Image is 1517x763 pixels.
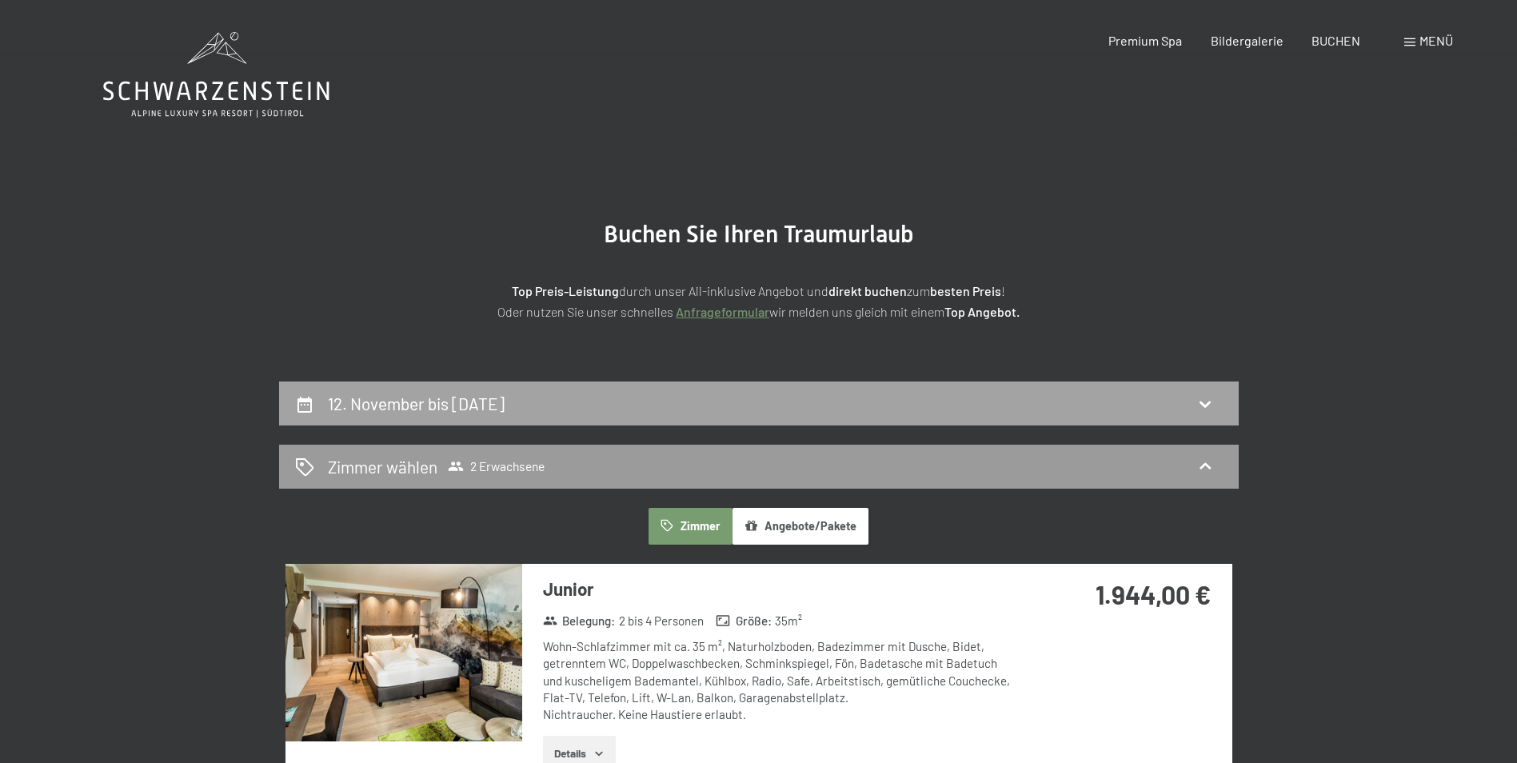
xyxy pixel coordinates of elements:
strong: besten Preis [930,283,1001,298]
span: 2 bis 4 Personen [619,613,704,629]
h2: Zimmer wählen [328,455,437,478]
strong: Größe : [716,613,772,629]
span: 35 m² [775,613,802,629]
span: Menü [1419,33,1453,48]
strong: 1.944,00 € [1096,579,1211,609]
h2: 12. November bis [DATE] [328,393,505,413]
div: Wohn-Schlafzimmer mit ca. 35 m², Naturholzboden, Badezimmer mit Dusche, Bidet, getrenntem WC, Dop... [543,638,1019,723]
a: BUCHEN [1311,33,1360,48]
p: durch unser All-inklusive Angebot und zum ! Oder nutzen Sie unser schnelles wir melden uns gleich... [359,281,1159,322]
a: Anfrageformular [676,304,769,319]
a: Bildergalerie [1211,33,1283,48]
strong: direkt buchen [828,283,907,298]
h3: Junior [543,577,1019,601]
a: Premium Spa [1108,33,1182,48]
span: 2 Erwachsene [448,458,545,474]
strong: Top Preis-Leistung [512,283,619,298]
strong: Top Angebot. [944,304,1020,319]
img: mss_renderimg.php [285,564,522,741]
button: Angebote/Pakete [733,508,868,545]
button: Zimmer [649,508,732,545]
span: Buchen Sie Ihren Traumurlaub [604,220,914,248]
strong: Belegung : [543,613,616,629]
